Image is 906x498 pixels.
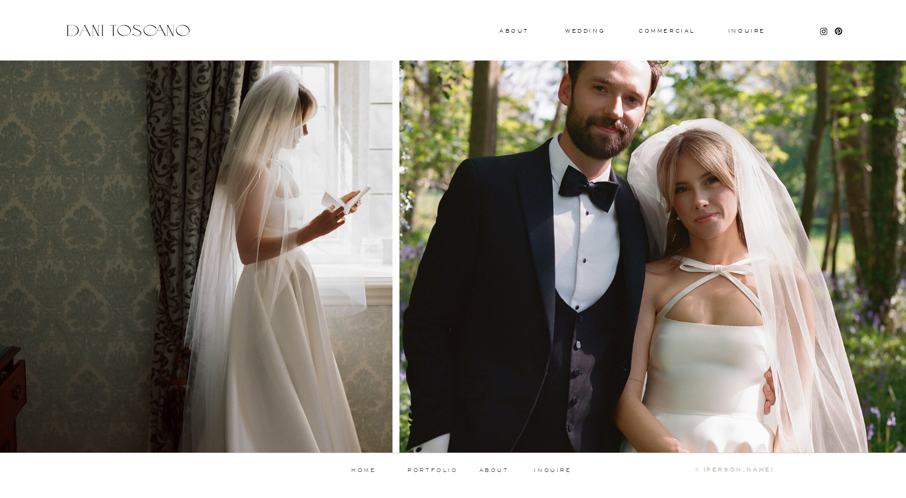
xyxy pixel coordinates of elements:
a: Inquire [727,28,766,34]
a: portfolio [403,468,463,473]
b: © [PERSON_NAME] [695,467,774,473]
a: home [334,468,394,473]
a: inquire [534,468,573,474]
a: © [PERSON_NAME] [642,467,774,473]
a: about [479,468,513,473]
a: About [499,28,526,33]
a: wedding [565,28,605,33]
a: commercial [638,28,694,33]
